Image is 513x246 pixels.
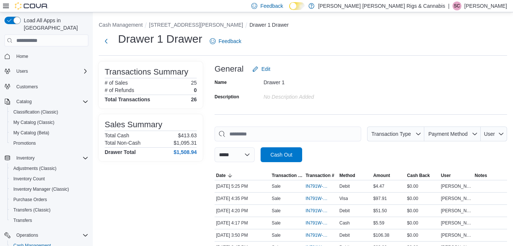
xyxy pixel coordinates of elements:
input: Dark Mode [289,2,305,10]
span: Amount [373,173,390,178]
button: Drawer 1 Drawer [249,22,289,28]
span: My Catalog (Beta) [13,130,49,136]
span: [PERSON_NAME] [441,220,472,226]
span: Transaction Type [272,173,303,178]
div: [DATE] 5:25 PM [215,182,270,191]
span: Promotions [10,139,88,148]
button: Promotions [7,138,91,148]
span: Users [16,68,28,74]
span: Adjustments (Classic) [13,165,56,171]
span: $4.47 [373,183,384,189]
button: Transfers [7,215,91,226]
a: Inventory Count [10,174,48,183]
button: Date [215,171,270,180]
p: [PERSON_NAME] [464,1,507,10]
button: My Catalog (Classic) [7,117,91,128]
h6: # of Refunds [105,87,134,93]
span: [PERSON_NAME] [441,183,472,189]
p: Sale [272,196,281,201]
button: Cash Management [99,22,143,28]
button: Catalog [13,97,35,106]
div: Sheila Cayenne [452,1,461,10]
span: $97.91 [373,196,387,201]
span: IN791W-33406 [305,220,329,226]
p: | [448,1,450,10]
span: Users [13,67,88,76]
span: User [484,131,495,137]
a: Transfers [10,216,35,225]
span: Feedback [260,2,283,10]
span: Operations [13,231,88,240]
label: Name [215,79,227,85]
input: This is a search bar. As you type, the results lower in the page will automatically filter. [215,127,361,141]
span: Transaction # [305,173,334,178]
button: Transaction # [304,171,338,180]
span: Debit [339,232,350,238]
span: Edit [261,65,270,73]
span: My Catalog (Beta) [10,128,88,137]
p: Sale [272,183,281,189]
nav: An example of EuiBreadcrumbs [99,21,507,30]
button: IN791W-33407 [305,206,336,215]
span: User [441,173,451,178]
h3: Transactions Summary [105,68,188,76]
a: Purchase Orders [10,195,50,204]
button: IN791W-33405 [305,231,336,240]
span: Cash Out [270,151,292,158]
span: Transfers (Classic) [13,207,50,213]
span: Method [339,173,355,178]
a: Inventory Manager (Classic) [10,185,72,194]
span: Debit [339,183,350,189]
span: Catalog [16,99,32,105]
span: Cash Back [407,173,430,178]
span: SC [454,1,460,10]
div: $0.00 [406,194,440,203]
button: Next [99,34,114,49]
span: My Catalog (Classic) [10,118,88,127]
button: Operations [1,230,91,240]
span: Feedback [219,37,241,45]
button: Purchase Orders [7,194,91,205]
div: No Description added [264,91,363,100]
a: Classification (Classic) [10,108,61,117]
button: Inventory Manager (Classic) [7,184,91,194]
button: IN791W-33406 [305,219,336,227]
button: Payment Method [424,127,481,141]
p: Sale [272,208,281,214]
a: Feedback [207,34,244,49]
button: Transaction Type [270,171,304,180]
p: 0 [194,87,197,93]
span: Inventory [13,154,88,163]
span: Inventory Count [13,176,45,182]
span: Visa [339,196,348,201]
span: Transfers [13,217,32,223]
span: $106.38 [373,232,389,238]
button: Inventory [13,154,37,163]
span: Inventory Count [10,174,88,183]
div: [DATE] 4:20 PM [215,206,270,215]
button: Amount [372,171,405,180]
label: Description [215,94,239,100]
span: Payment Method [428,131,468,137]
button: IN791W-33408 [305,194,336,203]
a: My Catalog (Beta) [10,128,52,137]
a: Customers [13,82,41,91]
button: Transfers (Classic) [7,205,91,215]
button: Cash Back [406,171,440,180]
button: Users [13,67,31,76]
div: $0.00 [406,231,440,240]
a: Promotions [10,139,39,148]
span: IN791W-33405 [305,232,329,238]
span: [PERSON_NAME] [441,196,472,201]
button: User [440,171,473,180]
span: Home [13,52,88,61]
button: Home [1,51,91,62]
p: $1,095.31 [174,140,197,146]
div: $0.00 [406,206,440,215]
h4: Drawer Total [105,149,136,155]
div: [DATE] 3:50 PM [215,231,270,240]
button: Users [1,66,91,76]
h4: Total Transactions [105,96,150,102]
a: Transfers (Classic) [10,206,53,214]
